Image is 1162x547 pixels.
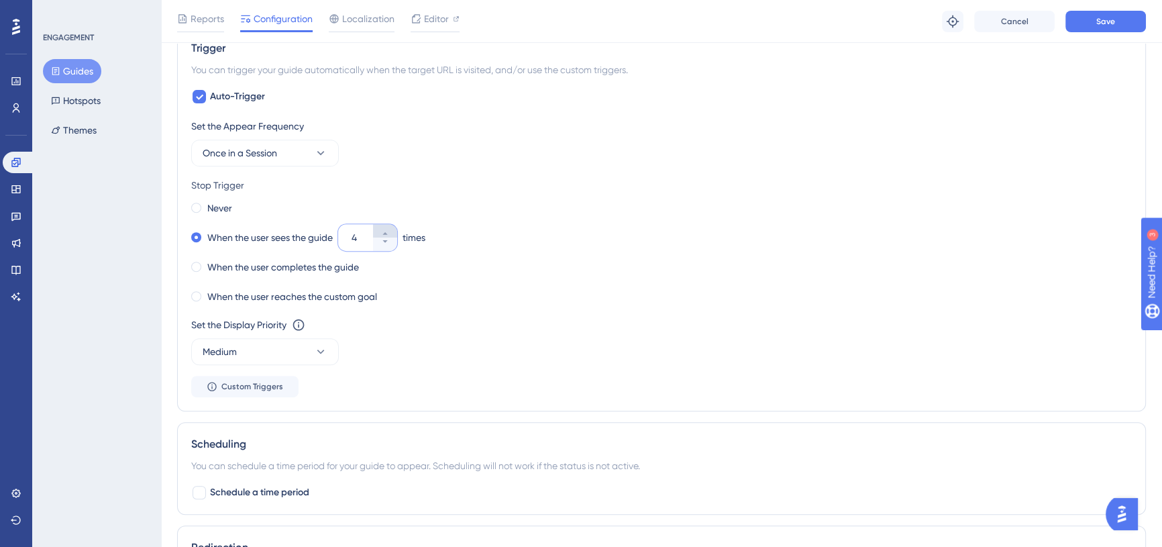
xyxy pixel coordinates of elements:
div: Set the Appear Frequency [191,118,1132,134]
button: Cancel [974,11,1055,32]
button: Custom Triggers [191,376,299,397]
span: Custom Triggers [221,381,283,392]
span: Need Help? [32,3,84,19]
label: When the user sees the guide [207,230,333,246]
div: 3 [93,7,97,17]
span: Localization [342,11,394,27]
span: Schedule a time period [210,485,309,501]
label: When the user completes the guide [207,259,359,275]
iframe: UserGuiding AI Assistant Launcher [1106,494,1146,534]
div: You can schedule a time period for your guide to appear. Scheduling will not work if the status i... [191,458,1132,474]
span: Auto-Trigger [210,89,265,105]
div: Trigger [191,40,1132,56]
div: You can trigger your guide automatically when the target URL is visited, and/or use the custom tr... [191,62,1132,78]
label: Never [207,200,232,216]
div: Stop Trigger [191,177,1132,193]
span: Cancel [1001,16,1028,27]
span: Editor [424,11,449,27]
button: Save [1065,11,1146,32]
div: ENGAGEMENT [43,32,94,43]
button: Once in a Session [191,140,339,166]
button: Guides [43,59,101,83]
div: times [403,230,425,246]
label: When the user reaches the custom goal [207,289,377,305]
button: Medium [191,338,339,365]
div: Set the Display Priority [191,317,286,333]
button: Hotspots [43,89,109,113]
span: Medium [203,344,237,360]
div: Scheduling [191,436,1132,452]
span: Save [1096,16,1115,27]
span: Configuration [254,11,313,27]
span: Reports [191,11,224,27]
span: Once in a Session [203,145,277,161]
button: Themes [43,118,105,142]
